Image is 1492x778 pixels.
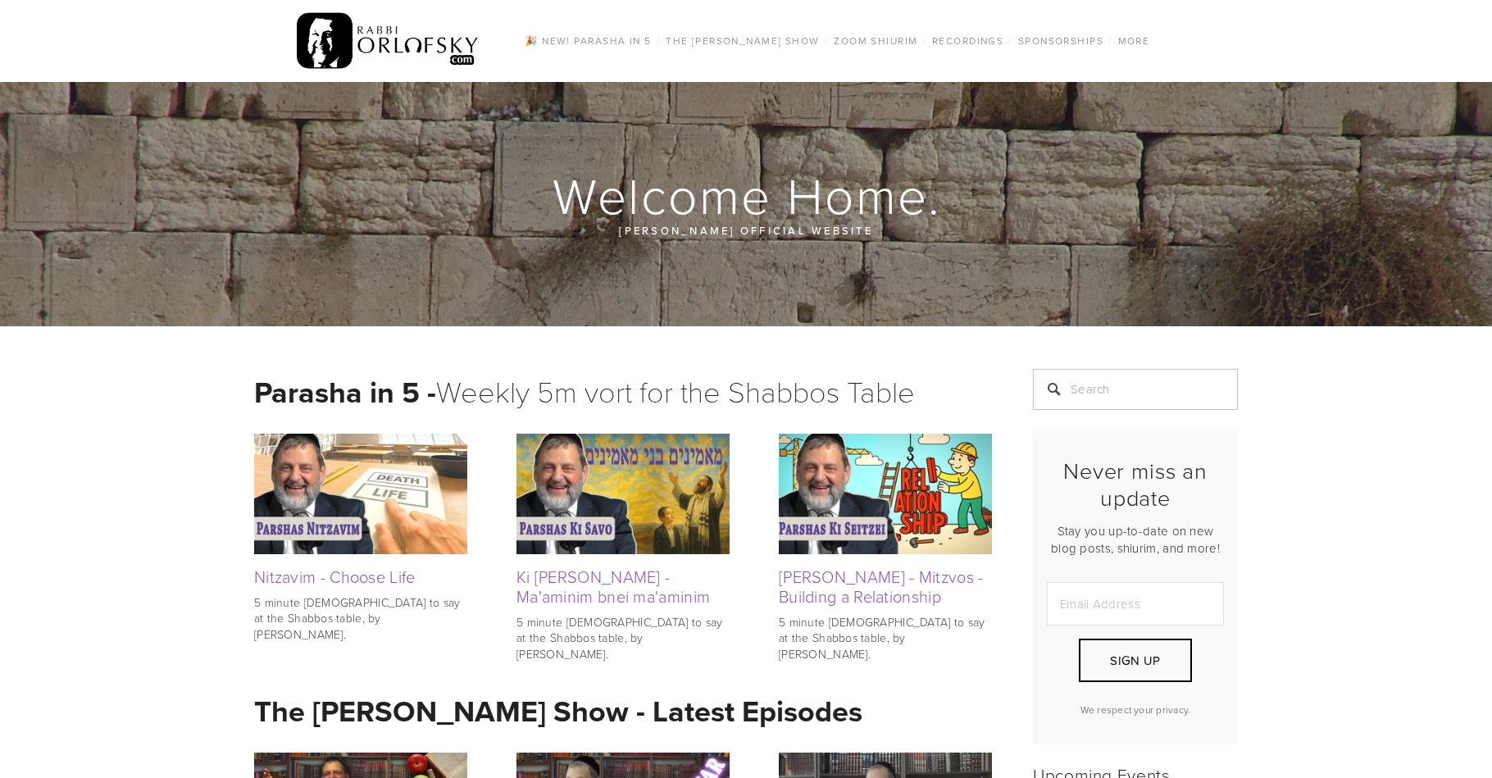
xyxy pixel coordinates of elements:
[923,34,927,48] span: /
[1047,703,1224,717] p: We respect your privacy.
[297,9,480,73] img: RabbiOrlofsky.com
[1110,652,1160,669] span: Sign Up
[927,30,1008,52] a: Recordings
[254,371,436,413] strong: Parasha in 5 -
[254,689,862,732] strong: The [PERSON_NAME] Show - Latest Episodes
[1113,30,1155,52] a: More
[1013,30,1108,52] a: Sponsorships
[254,169,1240,221] h1: Welcome Home.
[520,30,656,52] a: 🎉 NEW! Parasha in 5
[254,565,416,588] a: Nitzavim - Choose Life
[353,221,1139,239] p: [PERSON_NAME] official website
[254,369,992,414] h1: Weekly 5m vort for the Shabbos Table
[661,30,825,52] a: The [PERSON_NAME] Show
[829,30,922,52] a: Zoom Shiurim
[254,594,467,643] p: 5 minute [DEMOGRAPHIC_DATA] to say at the Shabbos table, by [PERSON_NAME].
[1047,457,1224,511] h2: Never miss an update
[779,614,992,662] p: 5 minute [DEMOGRAPHIC_DATA] to say at the Shabbos table, by [PERSON_NAME].
[254,434,467,553] img: Nitzavim - Choose Life
[516,614,730,662] p: 5 minute [DEMOGRAPHIC_DATA] to say at the Shabbos table, by [PERSON_NAME].
[825,34,829,48] span: /
[516,565,710,607] a: Ki [PERSON_NAME] - Ma'aminim bnei ma'aminim
[1033,369,1238,410] input: Search
[1079,639,1192,682] button: Sign Up
[1047,582,1224,626] input: Email Address
[779,434,992,553] img: Ki Seitzei - Mitzvos - Building a Relationship
[779,565,984,607] a: [PERSON_NAME] - Mitzvos - Building a Relationship
[516,434,730,553] img: Ki Savo - Ma'aminim bnei ma'aminim
[1047,522,1224,557] p: Stay you up-to-date on new blog posts, shiurim, and more!
[1108,34,1112,48] span: /
[1008,34,1012,48] span: /
[657,34,661,48] span: /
